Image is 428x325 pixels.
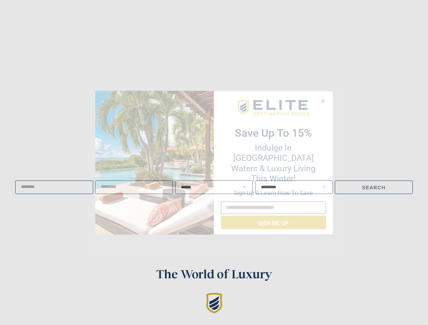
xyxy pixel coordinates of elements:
[221,216,326,229] button: Sign me up
[95,91,214,235] img: Desktop-Opt-in-2025-01-10T154433.560.png
[231,164,315,173] span: Waters & Luxury Living
[318,96,328,106] button: Close
[233,189,313,196] span: Sign up & learn how to save
[221,201,326,214] input: Email
[237,98,310,118] img: EDH-Logo-Horizontal-217-58px.png
[251,174,295,183] span: this winter!
[235,127,312,139] strong: Save up to 15%
[233,143,314,163] span: Indulge in [GEOGRAPHIC_DATA]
